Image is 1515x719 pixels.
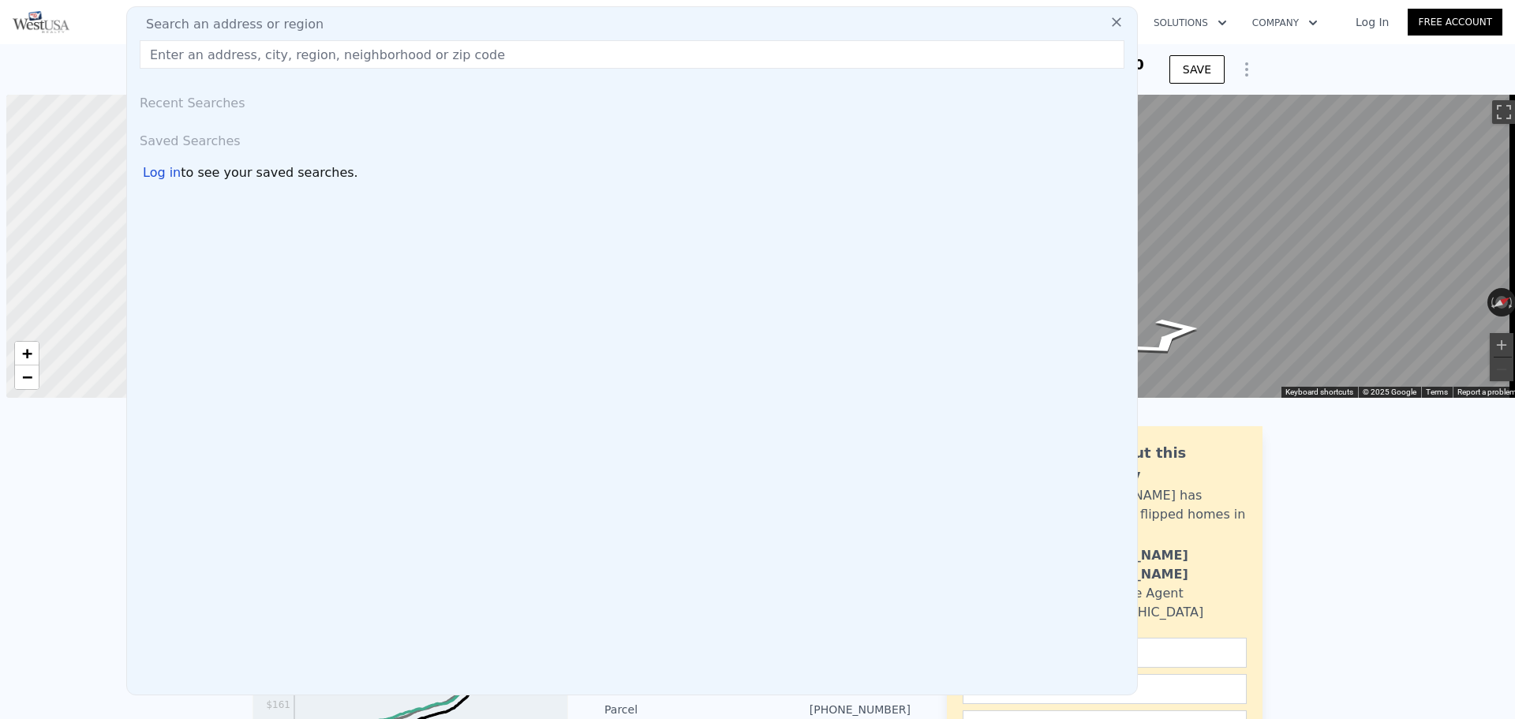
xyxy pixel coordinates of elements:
[22,367,32,387] span: −
[1071,546,1247,584] div: [PERSON_NAME] [PERSON_NAME]
[757,702,911,717] div: [PHONE_NUMBER]
[1363,388,1416,396] span: © 2025 Google
[1169,55,1225,84] button: SAVE
[1490,333,1513,357] button: Zoom in
[1426,388,1448,396] a: Terms (opens in new tab)
[143,163,181,182] div: Log in
[1141,9,1240,37] button: Solutions
[15,365,39,389] a: Zoom out
[181,163,357,182] span: to see your saved searches.
[1490,358,1513,381] button: Zoom out
[133,15,324,34] span: Search an address or region
[13,11,69,33] img: Pellego
[1096,328,1214,365] path: Go East, W Grovers Ave
[1487,288,1496,316] button: Rotate counterclockwise
[1285,387,1353,398] button: Keyboard shortcuts
[1071,442,1247,486] div: Ask about this property
[1337,14,1408,30] a: Log In
[15,342,39,365] a: Zoom in
[1231,54,1262,85] button: Show Options
[22,343,32,363] span: +
[604,702,757,717] div: Parcel
[1071,486,1247,543] div: [PERSON_NAME] has personally flipped homes in this area
[1408,9,1502,36] a: Free Account
[1137,313,1219,345] path: Go Northeast, N 63rd Dr
[1240,9,1330,37] button: Company
[133,81,1131,119] div: Recent Searches
[133,119,1131,157] div: Saved Searches
[266,699,290,710] tspan: $161
[140,40,1124,69] input: Enter an address, city, region, neighborhood or zip code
